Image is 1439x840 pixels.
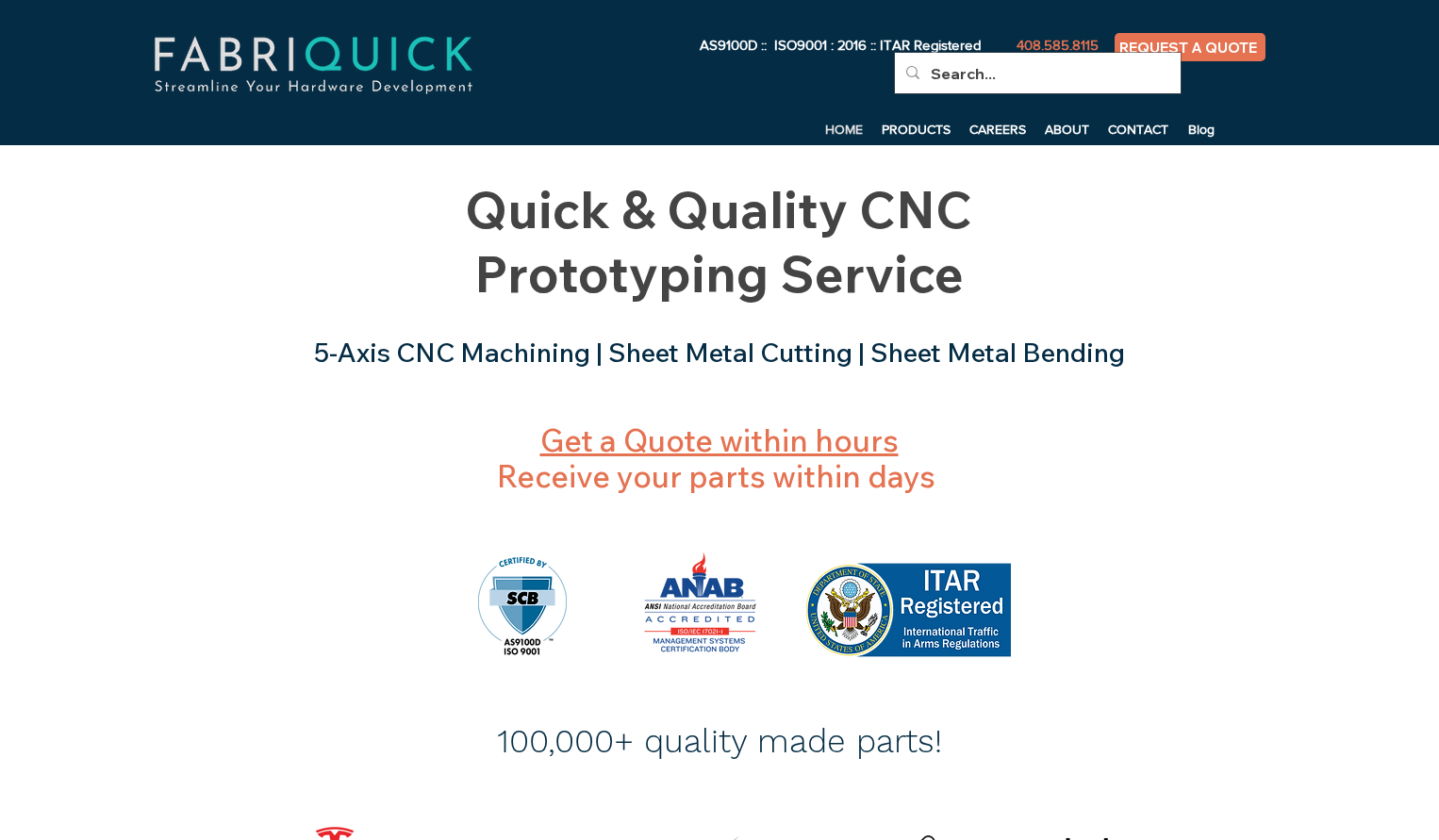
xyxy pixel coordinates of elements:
[1179,115,1224,143] a: Blog
[872,115,960,143] a: PRODUCTS
[700,37,981,53] span: AS9100D :: ISO9001 : 2016 :: ITAR Registered
[931,53,1141,94] input: Search...
[1017,37,1099,53] span: 408.585.8115
[465,177,972,305] span: Quick & Quality CNC Prototyping Service
[497,421,935,495] span: Receive your parts within days
[960,115,1035,143] a: CAREERS
[497,721,942,761] span: 100,000+ quality made parts!
[806,563,1011,657] img: ITAR Registered.png
[314,336,1125,369] span: 5-Axis CNC Machining | Sheet Metal Cutting | Sheet Metal Bending
[1099,115,1178,143] p: CONTACT
[816,115,872,143] a: HOME
[1099,115,1179,143] a: CONTACT
[1035,115,1099,143] a: ABOUT
[478,557,567,657] img: AS9100D and ISO 9001 Mark.png
[1119,39,1257,57] span: REQUEST A QUOTE
[566,115,1224,143] nav: Site
[1115,33,1265,61] a: REQUEST A QUOTE
[637,548,766,657] img: ANAB-MS-CB-3C.png
[85,15,541,115] img: fabriquick-logo-colors-adjusted.png
[540,421,899,459] a: Get a Quote within hours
